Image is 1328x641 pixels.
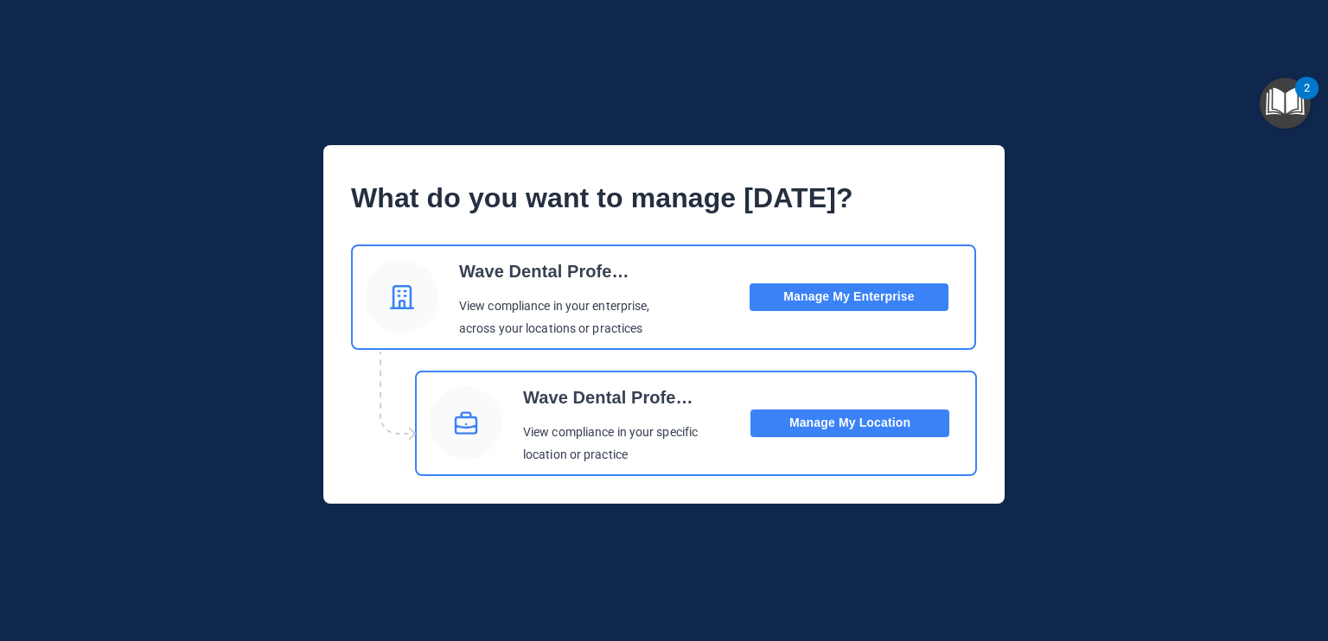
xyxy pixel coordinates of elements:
[523,380,700,415] p: Wave Dental Professionals
[750,409,949,437] button: Manage My Location
[1304,88,1310,111] div: 2
[1030,519,1307,587] iframe: Drift Widget Chat Controller
[459,295,650,318] p: View compliance in your enterprise,
[1260,78,1311,129] button: Open Resource Center, 2 new notifications
[523,444,700,466] p: location or practice
[459,318,650,340] p: across your locations or practices
[750,283,948,311] button: Manage My Enterprise
[351,173,977,224] p: What do you want to manage [DATE]?
[459,254,636,289] p: Wave Dental Professionals
[523,422,700,444] p: View compliance in your specific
